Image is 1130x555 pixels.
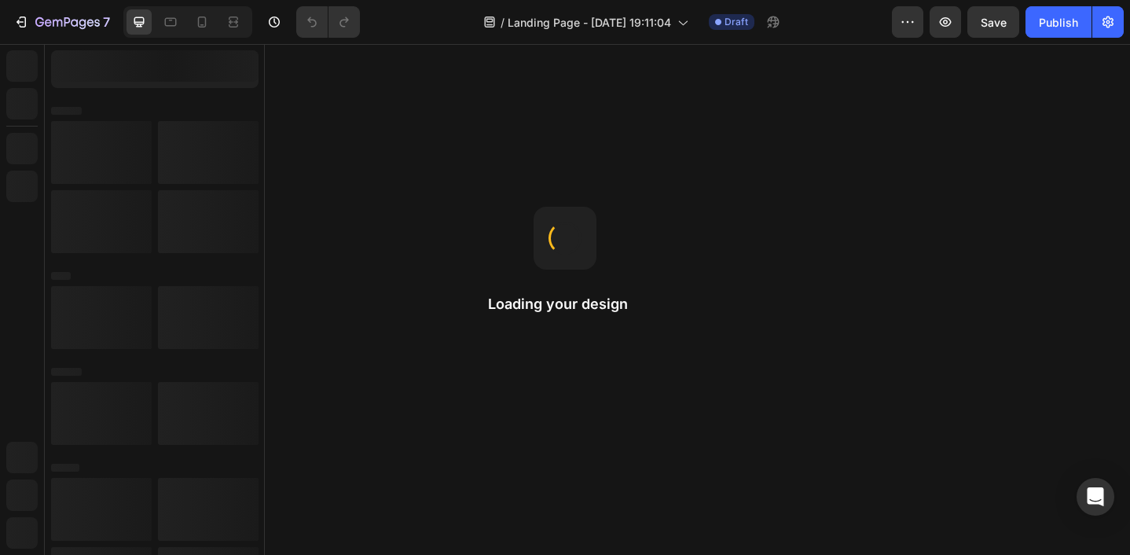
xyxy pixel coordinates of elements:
button: Save [967,6,1019,38]
span: Landing Page - [DATE] 19:11:04 [508,14,671,31]
span: Draft [725,15,748,29]
div: Open Intercom Messenger [1077,478,1114,516]
button: 7 [6,6,117,38]
h2: Loading your design [488,295,642,314]
div: Publish [1039,14,1078,31]
span: / [501,14,504,31]
button: Publish [1025,6,1091,38]
div: Undo/Redo [296,6,360,38]
span: Save [981,16,1007,29]
p: 7 [103,13,110,31]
